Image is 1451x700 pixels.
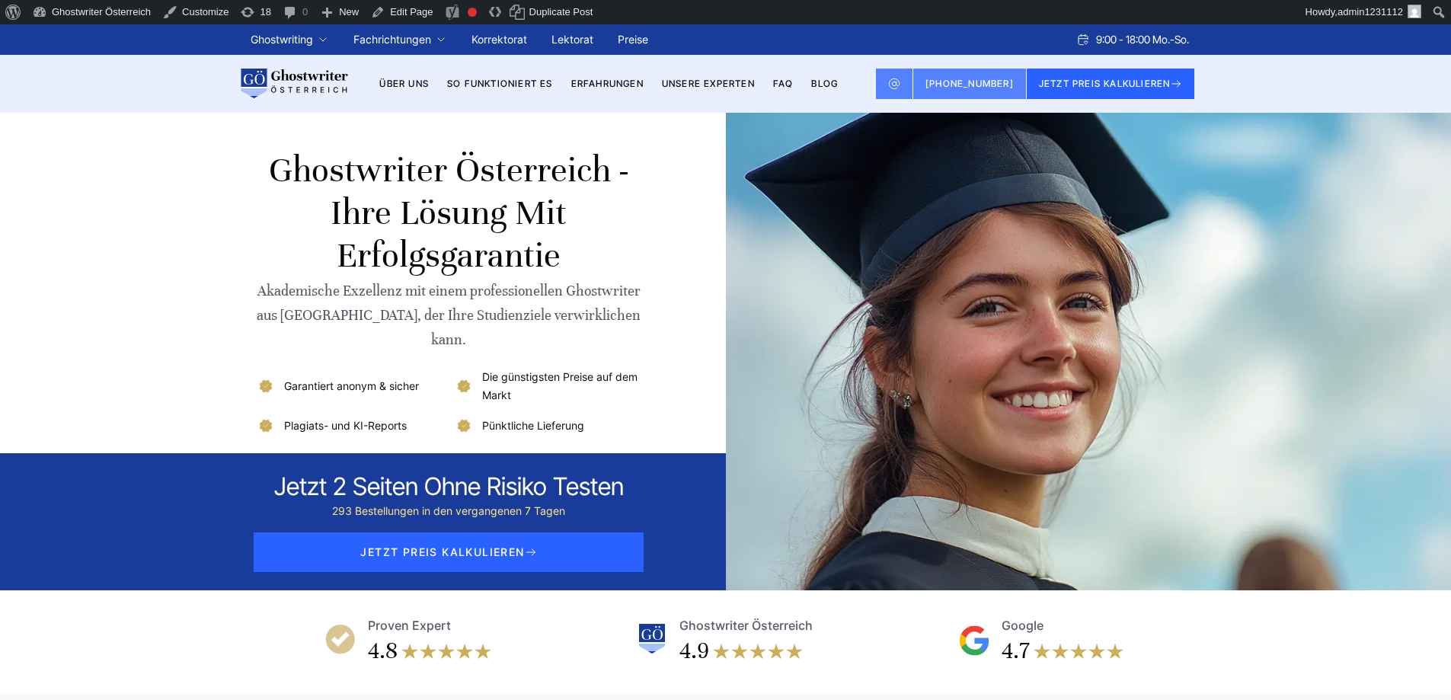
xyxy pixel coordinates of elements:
img: Email [888,78,900,90]
li: Garantiert anonym & sicher [257,368,443,404]
a: Fachrichtungen [353,30,431,49]
img: stars [1033,636,1124,666]
a: Erfahrungen [571,78,644,89]
div: Proven Expert [368,615,451,636]
div: 4.7 [1002,636,1030,666]
div: Akademische Exzellenz mit einem professionellen Ghostwriter aus [GEOGRAPHIC_DATA], der Ihre Studi... [257,279,641,352]
a: So funktioniert es [447,78,553,89]
a: FAQ [773,78,794,89]
div: 293 Bestellungen in den vergangenen 7 Tagen [274,502,624,520]
a: Ghostwriting [251,30,313,49]
li: Pünktliche Lieferung [455,417,641,435]
a: BLOG [811,78,838,89]
a: Über uns [379,78,429,89]
img: Plagiats- und KI-Reports [257,417,275,435]
img: stars [712,636,804,666]
img: Schedule [1076,34,1090,46]
img: Die günstigsten Preise auf dem Markt [455,377,473,395]
span: admin1231112 [1338,6,1403,18]
span: [PHONE_NUMBER] [925,78,1014,89]
img: Garantiert anonym & sicher [257,377,275,395]
a: Lektorat [551,33,593,46]
span: JETZT PREIS KALKULIEREN [254,532,644,572]
a: Unsere Experten [662,78,755,89]
span: 9:00 - 18:00 Mo.-So. [1096,30,1189,49]
a: [PHONE_NUMBER] [913,69,1027,99]
div: 4.9 [679,636,709,666]
button: JETZT PREIS KALKULIEREN [1027,69,1195,99]
li: Plagiats- und KI-Reports [257,417,443,435]
img: logo wirschreiben [238,69,348,99]
div: Focus keyphrase not set [468,8,477,17]
div: Google [1002,615,1044,636]
a: Korrektorat [471,33,527,46]
img: Ghostwriter [637,624,667,654]
img: Pünktliche Lieferung [455,417,473,435]
img: Proven Expert [325,624,356,654]
img: Google Reviews [959,625,989,656]
h1: Ghostwriter Österreich - Ihre Lösung mit Erfolgsgarantie [257,149,641,277]
div: 4.8 [368,636,398,666]
img: stars [401,636,492,666]
li: Die günstigsten Preise auf dem Markt [455,368,641,404]
div: Ghostwriter Österreich [679,615,813,636]
a: Preise [618,33,648,46]
div: Jetzt 2 seiten ohne risiko testen [274,471,624,502]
